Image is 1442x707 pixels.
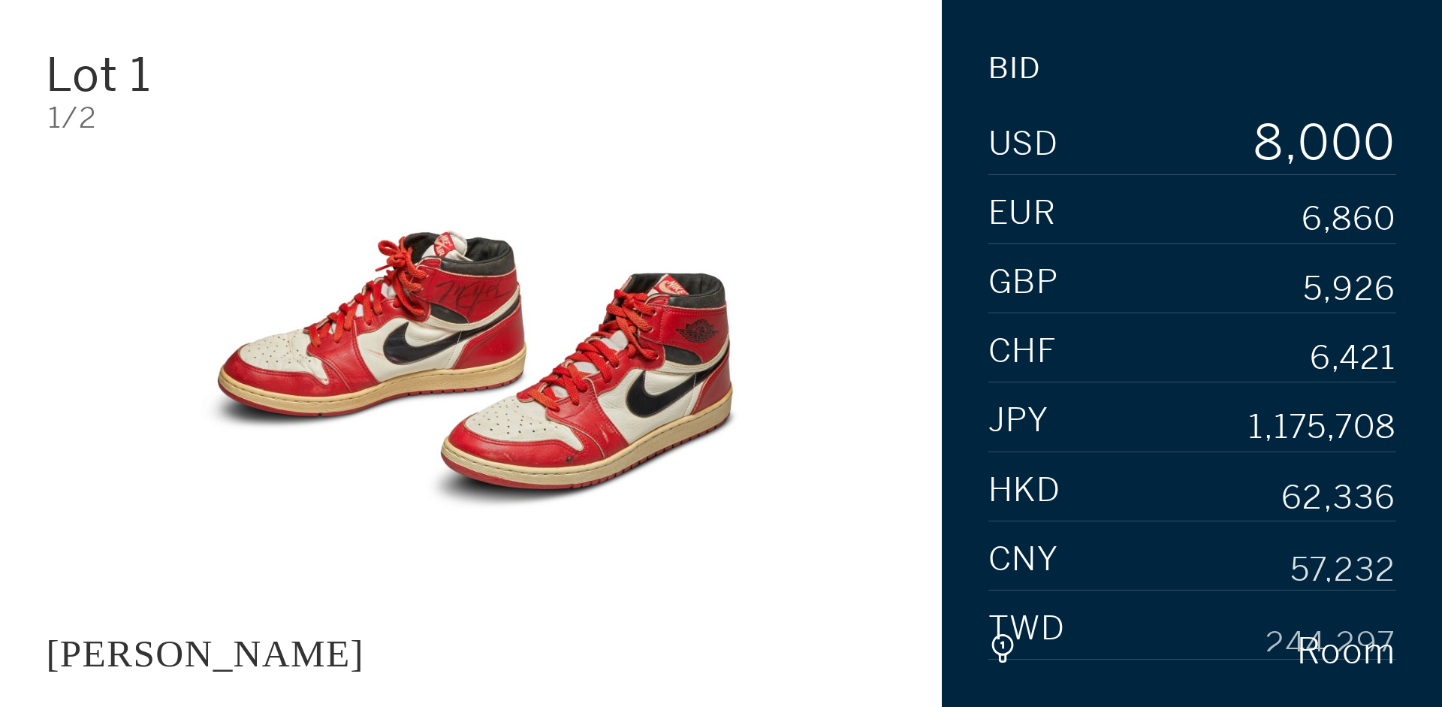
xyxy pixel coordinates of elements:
div: 5,926 [1303,273,1396,306]
div: Lot 1 [46,52,329,98]
div: 62,336 [1281,480,1396,513]
span: EUR [988,197,1057,230]
span: CNY [988,543,1059,576]
div: 6,860 [1302,204,1396,237]
div: 1/2 [48,104,896,132]
div: 57,232 [1290,550,1396,583]
div: [PERSON_NAME] [46,632,364,675]
div: 0 [1363,119,1396,167]
div: 8 [1251,119,1284,167]
div: 0 [1331,119,1364,167]
div: 0 [1298,119,1331,167]
span: TWD [988,612,1066,645]
img: JACQUES MAJORELLE [150,156,792,584]
div: 9 [1251,167,1284,215]
div: 244,297 [1265,619,1396,652]
div: 1,175,708 [1248,411,1396,444]
span: CHF [988,335,1057,368]
span: GBP [988,266,1059,299]
div: 6,421 [1310,342,1396,375]
span: JPY [988,404,1049,437]
span: HKD [988,474,1061,507]
span: USD [988,128,1059,161]
div: Bid [988,54,1041,83]
div: Room [1017,634,1395,669]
